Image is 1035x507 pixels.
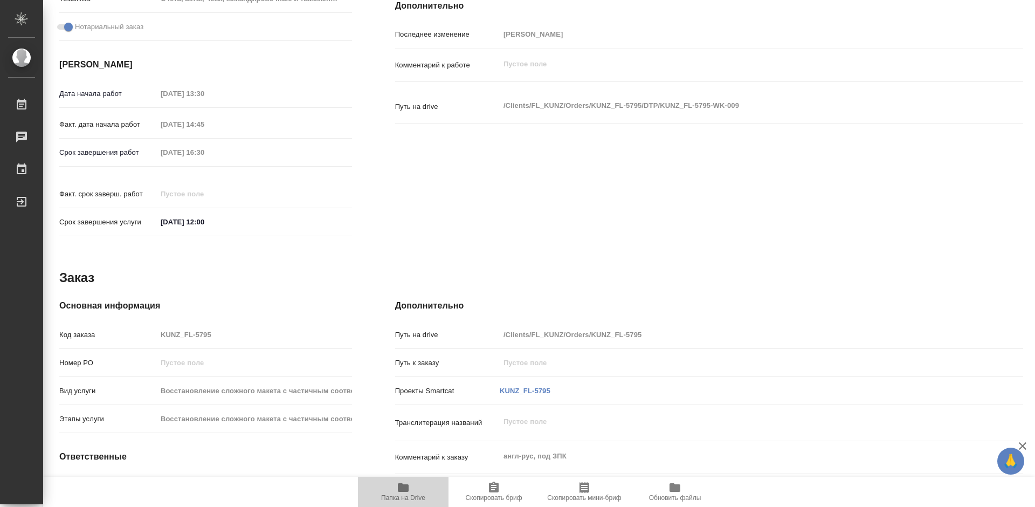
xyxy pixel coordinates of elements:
input: Пустое поле [500,355,971,371]
input: Пустое поле [157,186,251,202]
p: Комментарий к работе [395,60,500,71]
h2: Заказ [59,269,94,286]
p: Дата начала работ [59,88,157,99]
span: 🙏 [1002,450,1020,472]
p: Срок завершения услуги [59,217,157,228]
p: Транслитерация названий [395,417,500,428]
p: Комментарий к заказу [395,452,500,463]
p: Код заказа [59,330,157,340]
span: Обновить файлы [649,494,701,502]
input: Пустое поле [157,145,251,160]
input: Пустое поле [157,117,251,132]
input: Пустое поле [157,411,352,427]
h4: Дополнительно [395,299,1023,312]
p: Срок завершения работ [59,147,157,158]
input: Пустое поле [157,86,251,101]
p: Факт. срок заверш. работ [59,189,157,200]
a: KUNZ_FL-5795 [500,387,550,395]
p: Последнее изменение [395,29,500,40]
input: Пустое поле [500,327,971,342]
p: Номер РО [59,358,157,368]
h4: Основная информация [59,299,352,312]
p: Проекты Smartcat [395,386,500,396]
span: Нотариальный заказ [75,22,143,32]
input: Пустое поле [157,383,352,399]
input: Пустое поле [157,327,352,342]
span: Папка на Drive [381,494,425,502]
input: ✎ Введи что-нибудь [157,214,251,230]
p: Путь на drive [395,101,500,112]
input: Пустое поле [157,355,352,371]
p: Факт. дата начала работ [59,119,157,130]
span: Скопировать бриф [465,494,522,502]
p: Путь на drive [395,330,500,340]
textarea: англ-рус, под ЗПК [500,447,971,465]
h4: Ответственные [59,450,352,463]
h4: [PERSON_NAME] [59,58,352,71]
p: Этапы услуги [59,414,157,424]
span: Скопировать мини-бриф [547,494,621,502]
p: Путь к заказу [395,358,500,368]
button: Обновить файлы [630,477,720,507]
button: Скопировать мини-бриф [539,477,630,507]
p: Вид услуги [59,386,157,396]
button: 🙏 [997,448,1024,475]
input: Пустое поле [500,26,971,42]
button: Скопировать бриф [448,477,539,507]
button: Папка на Drive [358,477,448,507]
textarea: /Clients/FL_KUNZ/Orders/KUNZ_FL-5795/DTP/KUNZ_FL-5795-WK-009 [500,97,971,115]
